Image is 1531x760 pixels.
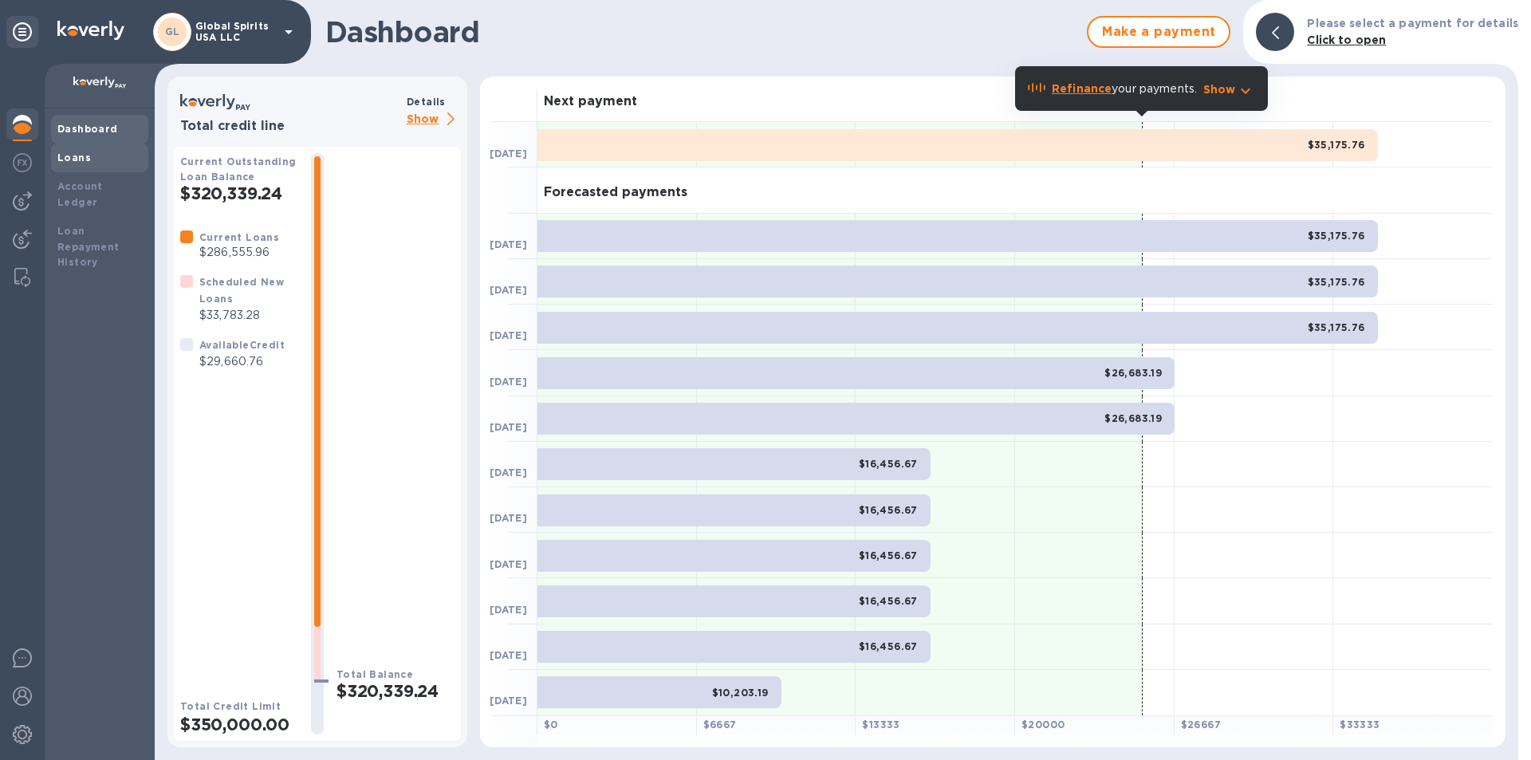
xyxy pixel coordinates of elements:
b: Available Credit [199,339,285,351]
span: Make a payment [1101,22,1216,41]
b: $16,456.67 [859,640,918,652]
p: your payments. [1052,81,1197,97]
b: [DATE] [490,512,527,524]
b: [DATE] [490,558,527,570]
b: [DATE] [490,284,527,296]
h2: $350,000.00 [180,715,298,734]
p: Show [407,110,461,130]
b: Details [407,96,446,108]
h3: Total credit line [180,119,400,134]
b: $16,456.67 [859,549,918,561]
button: Make a payment [1087,16,1230,48]
b: $35,175.76 [1308,321,1365,333]
h1: Dashboard [325,15,1079,49]
b: GL [165,26,180,37]
b: $ 0 [544,719,558,730]
b: $ 6667 [703,719,737,730]
b: Click to open [1307,33,1386,46]
b: $35,175.76 [1308,230,1365,242]
b: Please select a payment for details [1307,17,1518,30]
h2: $320,339.24 [180,183,298,203]
b: $16,456.67 [859,504,918,516]
b: $ 26667 [1181,719,1221,730]
b: $35,175.76 [1308,139,1365,151]
b: [DATE] [490,649,527,661]
b: $16,456.67 [859,595,918,607]
h3: Forecasted payments [544,185,687,200]
b: Loans [57,152,91,163]
h2: $320,339.24 [337,681,455,701]
b: Total Credit Limit [180,700,281,712]
b: Refinance [1052,82,1112,95]
b: $26,683.19 [1104,412,1162,424]
b: [DATE] [490,238,527,250]
b: [DATE] [490,467,527,478]
b: [DATE] [490,421,527,433]
b: Account Ledger [57,180,103,208]
b: [DATE] [490,695,527,707]
button: Show [1203,81,1255,97]
b: Total Balance [337,668,413,680]
b: $35,175.76 [1308,276,1365,288]
img: Logo [57,21,124,40]
b: Scheduled New Loans [199,276,284,305]
b: [DATE] [490,604,527,616]
b: $10,203.19 [712,687,769,699]
b: Loan Repayment History [57,225,120,269]
b: $ 33333 [1340,719,1379,730]
b: $16,456.67 [859,458,918,470]
p: $29,660.76 [199,353,285,370]
p: Show [1203,81,1236,97]
b: [DATE] [490,148,527,159]
h3: Next payment [544,94,637,109]
div: Unpin categories [6,16,38,48]
b: Dashboard [57,123,118,135]
img: Foreign exchange [13,153,32,172]
p: $33,783.28 [199,307,298,324]
b: Current Outstanding Loan Balance [180,156,297,183]
b: Current Loans [199,231,279,243]
b: $ 13333 [862,719,899,730]
b: $26,683.19 [1104,367,1162,379]
p: Global Spirits USA LLC [195,21,275,43]
b: [DATE] [490,376,527,388]
b: $ 20000 [1021,719,1065,730]
b: [DATE] [490,329,527,341]
p: $286,555.96 [199,244,279,261]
